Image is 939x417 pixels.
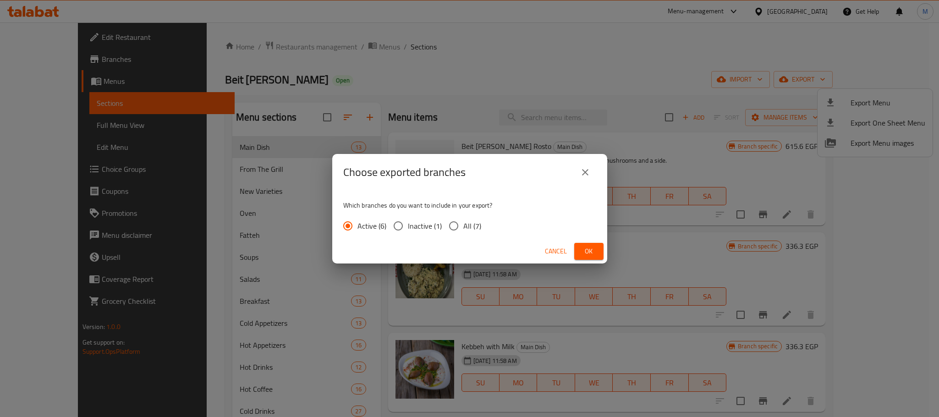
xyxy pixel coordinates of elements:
span: Inactive (1) [408,220,442,231]
button: close [574,161,596,183]
p: Which branches do you want to include in your export? [343,201,596,210]
h2: Choose exported branches [343,165,466,180]
span: Ok [582,246,596,257]
span: All (7) [463,220,481,231]
span: Active (6) [357,220,386,231]
button: Cancel [541,243,571,260]
button: Ok [574,243,604,260]
span: Cancel [545,246,567,257]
